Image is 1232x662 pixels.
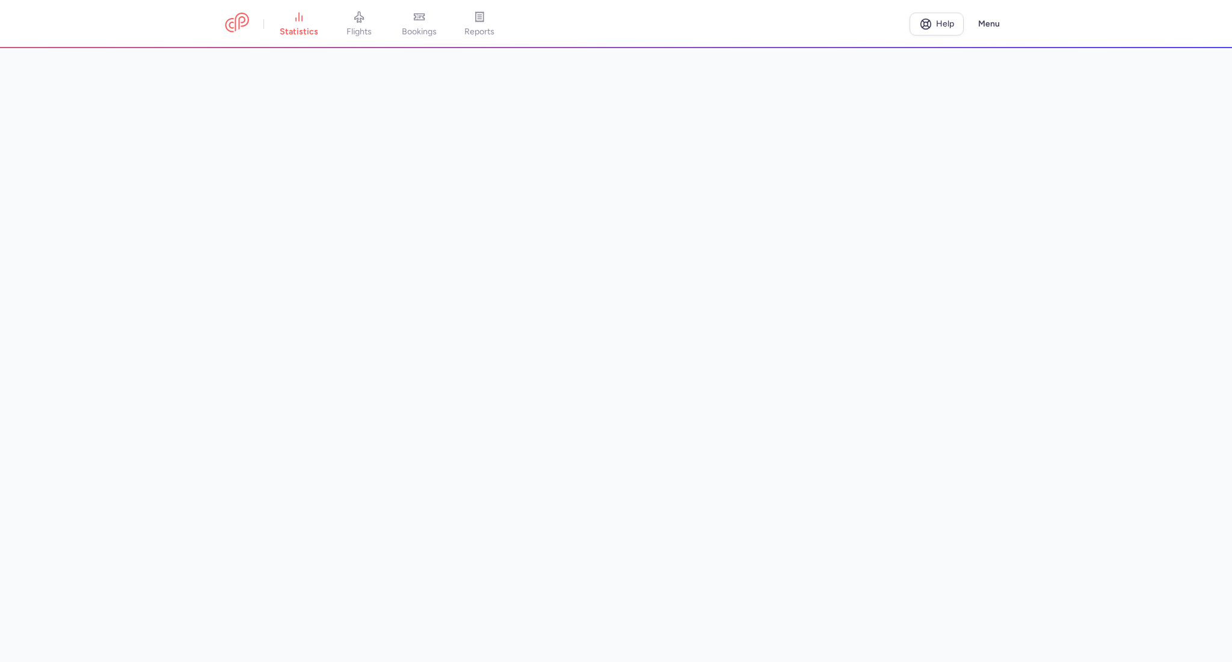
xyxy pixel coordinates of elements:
a: Help [910,13,964,36]
span: flights [346,26,372,37]
a: CitizenPlane red outlined logo [225,13,249,35]
a: bookings [389,11,449,37]
a: flights [329,11,389,37]
span: statistics [280,26,318,37]
button: Menu [971,13,1007,36]
span: reports [464,26,494,37]
span: Help [936,19,954,28]
span: bookings [402,26,437,37]
a: statistics [269,11,329,37]
a: reports [449,11,510,37]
